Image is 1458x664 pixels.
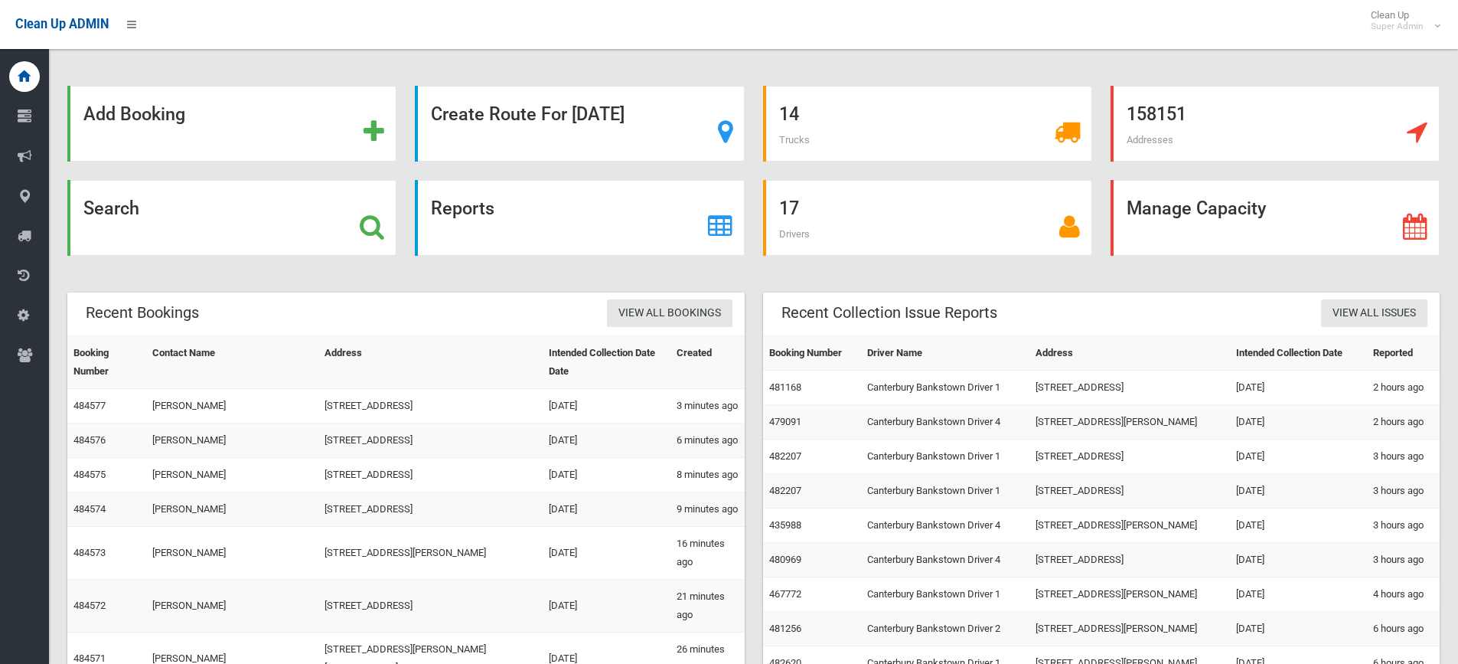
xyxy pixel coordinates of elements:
[543,336,670,389] th: Intended Collection Date Date
[769,416,801,427] a: 479091
[543,389,670,424] td: [DATE]
[769,623,801,634] a: 481256
[861,509,1029,543] td: Canterbury Bankstown Driver 4
[1367,474,1440,509] td: 3 hours ago
[1029,405,1230,440] td: [STREET_ADDRESS][PERSON_NAME]
[73,400,106,411] a: 484577
[146,424,318,458] td: [PERSON_NAME]
[1029,543,1230,577] td: [STREET_ADDRESS]
[318,580,543,633] td: [STREET_ADDRESS]
[1371,21,1424,32] small: Super Admin
[318,389,543,424] td: [STREET_ADDRESS]
[146,580,318,633] td: [PERSON_NAME]
[769,450,801,462] a: 482207
[1367,405,1440,440] td: 2 hours ago
[73,503,106,515] a: 484574
[83,198,139,219] strong: Search
[779,228,810,240] span: Drivers
[73,600,106,611] a: 484572
[670,336,745,389] th: Created
[763,298,1016,328] header: Recent Collection Issue Reports
[779,103,799,125] strong: 14
[670,492,745,527] td: 9 minutes ago
[67,336,146,389] th: Booking Number
[1029,612,1230,646] td: [STREET_ADDRESS][PERSON_NAME]
[73,434,106,446] a: 484576
[146,458,318,492] td: [PERSON_NAME]
[431,103,625,125] strong: Create Route For [DATE]
[415,86,744,162] a: Create Route For [DATE]
[861,543,1029,577] td: Canterbury Bankstown Driver 4
[861,336,1029,371] th: Driver Name
[1367,543,1440,577] td: 3 hours ago
[146,527,318,580] td: [PERSON_NAME]
[769,588,801,600] a: 467772
[1111,180,1440,256] a: Manage Capacity
[1029,440,1230,474] td: [STREET_ADDRESS]
[861,577,1029,612] td: Canterbury Bankstown Driver 1
[67,86,396,162] a: Add Booking
[1029,577,1230,612] td: [STREET_ADDRESS][PERSON_NAME]
[83,103,185,125] strong: Add Booking
[861,440,1029,474] td: Canterbury Bankstown Driver 1
[779,198,799,219] strong: 17
[670,527,745,580] td: 16 minutes ago
[769,519,801,531] a: 435988
[73,547,106,558] a: 484573
[146,389,318,424] td: [PERSON_NAME]
[763,86,1092,162] a: 14 Trucks
[73,653,106,664] a: 484571
[1127,198,1266,219] strong: Manage Capacity
[670,424,745,458] td: 6 minutes ago
[1367,440,1440,474] td: 3 hours ago
[1367,509,1440,543] td: 3 hours ago
[670,389,745,424] td: 3 minutes ago
[1127,134,1173,146] span: Addresses
[146,336,318,389] th: Contact Name
[1230,577,1367,612] td: [DATE]
[861,371,1029,405] td: Canterbury Bankstown Driver 1
[763,336,861,371] th: Booking Number
[1363,9,1439,32] span: Clean Up
[431,198,494,219] strong: Reports
[1029,509,1230,543] td: [STREET_ADDRESS][PERSON_NAME]
[1321,299,1427,328] a: View All Issues
[1029,371,1230,405] td: [STREET_ADDRESS]
[861,612,1029,646] td: Canterbury Bankstown Driver 2
[1367,612,1440,646] td: 6 hours ago
[318,458,543,492] td: [STREET_ADDRESS]
[318,527,543,580] td: [STREET_ADDRESS][PERSON_NAME]
[1029,336,1230,371] th: Address
[670,580,745,633] td: 21 minutes ago
[670,458,745,492] td: 8 minutes ago
[1230,509,1367,543] td: [DATE]
[318,336,543,389] th: Address
[769,381,801,393] a: 481168
[15,17,109,31] span: Clean Up ADMIN
[543,424,670,458] td: [DATE]
[1230,474,1367,509] td: [DATE]
[318,492,543,527] td: [STREET_ADDRESS]
[415,180,744,256] a: Reports
[543,527,670,580] td: [DATE]
[861,405,1029,440] td: Canterbury Bankstown Driver 4
[543,580,670,633] td: [DATE]
[1230,371,1367,405] td: [DATE]
[861,474,1029,509] td: Canterbury Bankstown Driver 1
[1230,405,1367,440] td: [DATE]
[146,492,318,527] td: [PERSON_NAME]
[1367,371,1440,405] td: 2 hours ago
[318,424,543,458] td: [STREET_ADDRESS]
[1111,86,1440,162] a: 158151 Addresses
[607,299,732,328] a: View All Bookings
[1367,577,1440,612] td: 4 hours ago
[1230,336,1367,371] th: Intended Collection Date
[763,180,1092,256] a: 17 Drivers
[1029,474,1230,509] td: [STREET_ADDRESS]
[769,554,801,565] a: 480969
[779,134,810,146] span: Trucks
[73,469,106,480] a: 484575
[67,180,396,256] a: Search
[67,298,217,328] header: Recent Bookings
[1230,440,1367,474] td: [DATE]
